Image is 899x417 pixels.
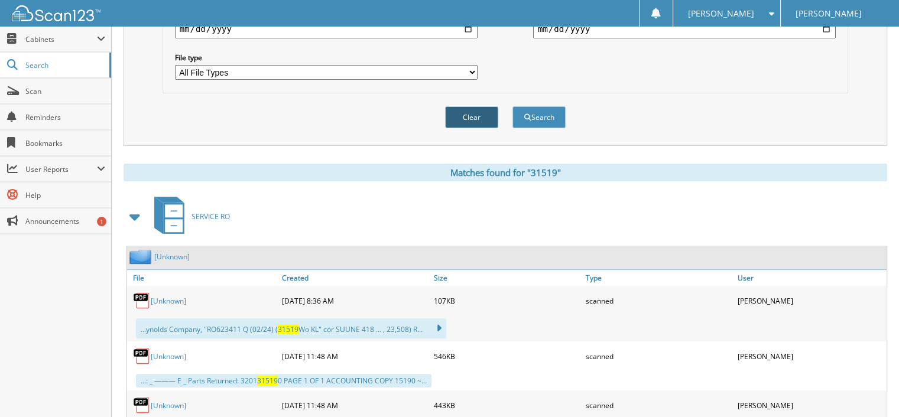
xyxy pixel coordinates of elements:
label: File type [175,53,478,63]
span: 31519 [257,376,278,386]
div: 107KB [431,289,583,312]
div: scanned [583,393,735,417]
div: ...: _ ——— E _ Parts Returned: 3201 0 PAGE 1 OF 1 ACCOUNTING COPY 15190 ~... [136,374,431,387]
div: 546KB [431,344,583,368]
span: Reminders [25,112,105,122]
button: Clear [445,106,498,128]
span: Bookmarks [25,138,105,148]
img: PDF.png [133,292,151,310]
a: User [735,270,887,286]
img: folder2.png [129,249,154,264]
img: PDF.png [133,347,151,365]
a: [Unknown] [151,400,186,411]
a: SERVICE RO [147,193,230,240]
div: [DATE] 8:36 AM [279,289,431,312]
a: [Unknown] [151,296,186,306]
a: [Unknown] [151,351,186,361]
a: File [127,270,279,286]
div: 443KB [431,393,583,417]
span: Scan [25,86,105,96]
div: 1 [97,217,106,226]
button: Search [512,106,566,128]
span: 31519 [278,324,298,334]
img: PDF.png [133,396,151,414]
span: Announcements [25,216,105,226]
span: Search [25,60,103,70]
a: Created [279,270,431,286]
div: [DATE] 11:48 AM [279,344,431,368]
div: ...ynolds Company, "RO623411 Q (02/24) ( Wo KL" cor SUUNE 418 ... , 23,508) R... [136,318,446,338]
a: Type [583,270,735,286]
img: scan123-logo-white.svg [12,5,100,21]
span: SERVICE RO [192,211,230,221]
span: [PERSON_NAME] [796,10,862,17]
div: [PERSON_NAME] [735,289,887,312]
div: scanned [583,289,735,312]
span: User Reports [25,164,97,174]
a: [Unknown] [154,252,190,262]
span: Help [25,190,105,200]
div: [PERSON_NAME] [735,344,887,368]
span: [PERSON_NAME] [688,10,754,17]
div: [PERSON_NAME] [735,393,887,417]
input: end [533,19,836,38]
input: start [175,19,478,38]
div: [DATE] 11:48 AM [279,393,431,417]
a: Size [431,270,583,286]
span: Cabinets [25,34,97,44]
div: Matches found for "31519" [124,164,887,181]
div: scanned [583,344,735,368]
